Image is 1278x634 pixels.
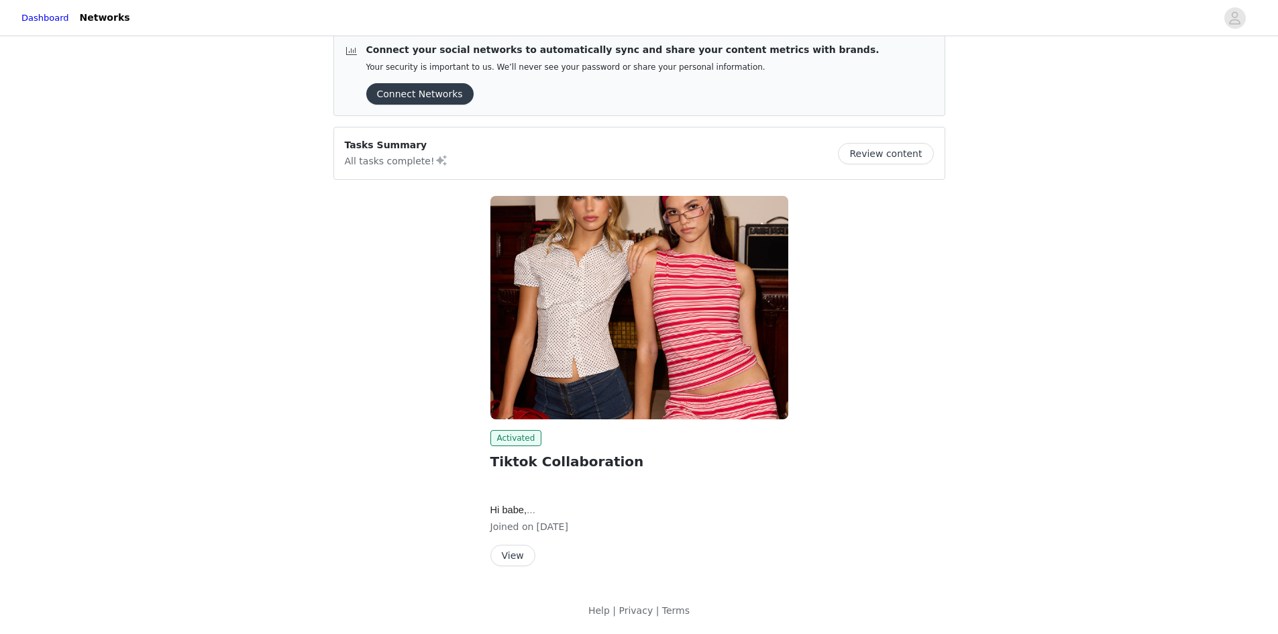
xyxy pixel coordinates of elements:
p: Connect your social networks to automatically sync and share your content metrics with brands. [366,43,880,57]
span: | [656,605,659,616]
button: View [490,545,535,566]
img: Edikted [490,196,788,419]
div: avatar [1228,7,1241,29]
span: Joined on [490,521,534,532]
p: Your security is important to us. We’ll never see your password or share your personal information. [366,62,880,72]
p: Tasks Summary [345,138,448,152]
h2: Tiktok Collaboration [490,452,788,472]
span: [DATE] [537,521,568,532]
span: | [613,605,616,616]
a: View [490,551,535,561]
a: Privacy [619,605,653,616]
span: Hi babe, [490,505,536,515]
a: Terms [662,605,690,616]
span: Activated [490,430,542,446]
a: Help [588,605,610,616]
p: All tasks complete! [345,152,448,168]
button: Review content [838,143,933,164]
a: Networks [72,3,138,33]
button: Connect Networks [366,83,474,105]
a: Dashboard [21,11,69,25]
